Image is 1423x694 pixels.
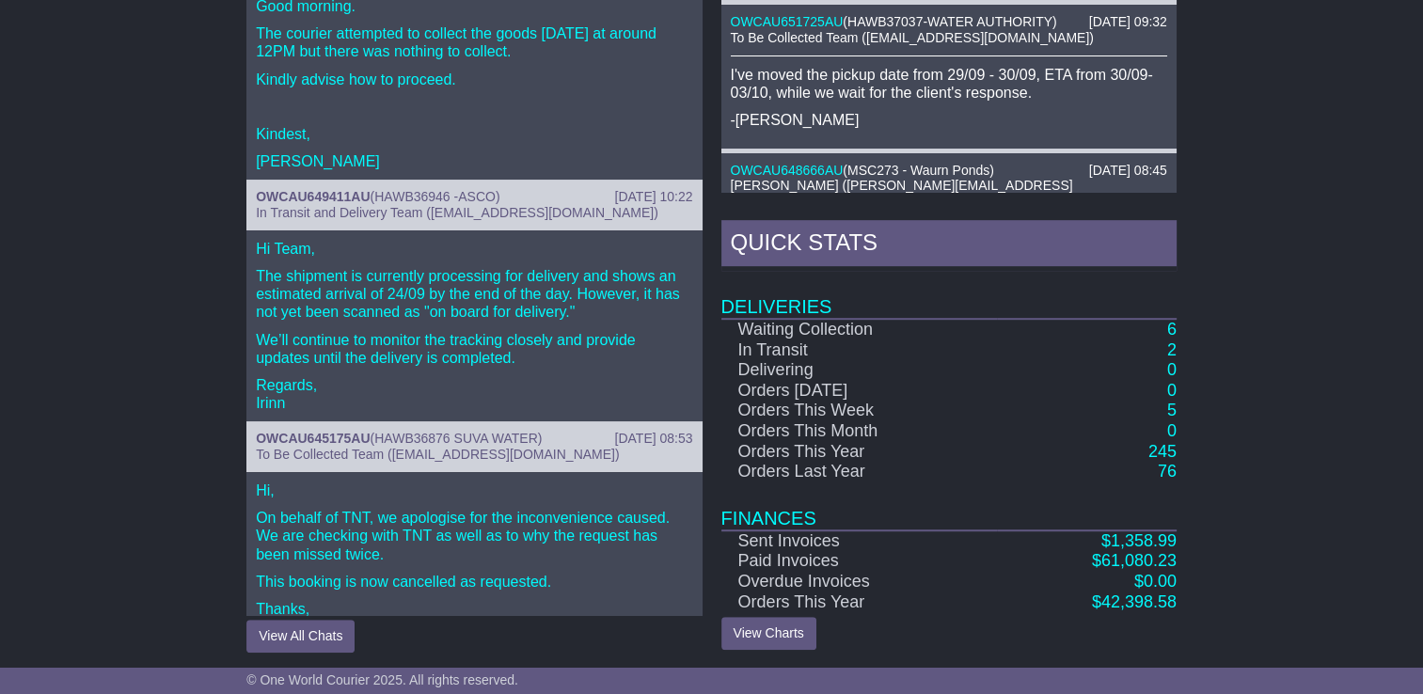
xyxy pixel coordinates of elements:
[256,267,692,322] p: The shipment is currently processing for delivery and shows an estimated arrival of 24/09 by the ...
[256,24,692,60] p: The courier attempted to collect the goods [DATE] at around 12PM but there was nothing to collect.
[847,14,1052,29] span: HAWB37037-WATER AUTHORITY
[721,271,1177,319] td: Deliveries
[1092,592,1177,611] a: $42,398.58
[1111,531,1177,550] span: 1,358.99
[721,572,998,592] td: Overdue Invoices
[256,240,692,258] p: Hi Team,
[731,111,1167,129] p: -[PERSON_NAME]
[1167,360,1177,379] a: 0
[256,376,692,412] p: Regards, Irinn
[721,530,998,552] td: Sent Invoices
[246,620,355,653] button: View All Chats
[1089,14,1167,30] div: [DATE] 09:32
[721,421,998,442] td: Orders This Month
[721,462,998,482] td: Orders Last Year
[721,220,1177,271] div: Quick Stats
[1092,551,1177,570] a: $61,080.23
[731,66,1167,102] p: I've moved the pickup date from 29/09 - 30/09, ETA from 30/09-03/10, while we wait for the client...
[731,30,1094,45] span: To Be Collected Team ([EMAIL_ADDRESS][DOMAIN_NAME])
[256,331,692,367] p: We’ll continue to monitor the tracking closely and provide updates until the delivery is completed.
[1144,572,1177,591] span: 0.00
[256,431,692,447] div: ( )
[1101,531,1177,550] a: $1,358.99
[374,431,538,446] span: HAWB36876 SUVA WATER
[1167,401,1177,419] a: 5
[1167,381,1177,400] a: 0
[256,152,692,170] p: [PERSON_NAME]
[256,447,619,462] span: To Be Collected Team ([EMAIL_ADDRESS][DOMAIN_NAME])
[721,482,1177,530] td: Finances
[1101,592,1177,611] span: 42,398.58
[1167,340,1177,359] a: 2
[721,340,998,361] td: In Transit
[374,189,496,204] span: HAWB36946 -ASCO
[256,125,692,143] p: Kindest,
[731,14,844,29] a: OWCAU651725AU
[721,381,998,402] td: Orders [DATE]
[1089,163,1167,179] div: [DATE] 08:45
[847,163,989,178] span: MSC273 - Waurn Ponds
[256,481,692,499] p: Hi,
[1134,572,1177,591] a: $0.00
[721,360,998,381] td: Delivering
[256,600,692,618] p: Thanks,
[721,592,998,613] td: Orders This Year
[1158,462,1177,481] a: 76
[614,431,692,447] div: [DATE] 08:53
[721,401,998,421] td: Orders This Week
[246,672,518,687] span: © One World Courier 2025. All rights reserved.
[256,205,658,220] span: In Transit and Delivery Team ([EMAIL_ADDRESS][DOMAIN_NAME])
[256,189,692,205] div: ( )
[1101,551,1177,570] span: 61,080.23
[614,189,692,205] div: [DATE] 10:22
[721,551,998,572] td: Paid Invoices
[731,14,1167,30] div: ( )
[1167,320,1177,339] a: 6
[721,319,998,340] td: Waiting Collection
[731,163,1167,179] div: ( )
[256,431,370,446] a: OWCAU645175AU
[731,163,844,178] a: OWCAU648666AU
[721,442,998,463] td: Orders This Year
[256,71,692,88] p: Kindly advise how to proceed.
[1167,421,1177,440] a: 0
[256,573,692,591] p: This booking is now cancelled as requested.
[721,617,816,650] a: View Charts
[1148,442,1177,461] a: 245
[256,509,692,563] p: On behalf of TNT, we apologise for the inconvenience caused. We are checking with TNT as well as ...
[731,178,1073,209] span: [PERSON_NAME] ([PERSON_NAME][EMAIL_ADDRESS][PERSON_NAME][DOMAIN_NAME])
[256,189,370,204] a: OWCAU649411AU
